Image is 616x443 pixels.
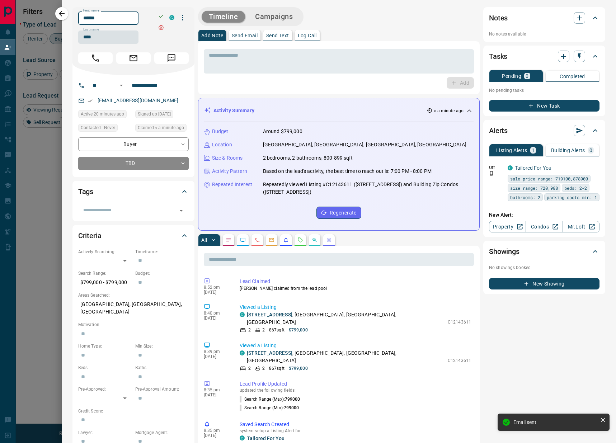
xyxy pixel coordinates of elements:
[247,435,285,441] a: Tailored For You
[204,387,229,392] p: 8:35 pm
[240,237,246,243] svg: Lead Browsing Activity
[564,184,587,192] span: beds: 2-2
[78,52,113,64] span: Call
[78,277,132,288] p: $799,000 - $799,000
[248,11,300,23] button: Campaigns
[78,110,132,120] div: Mon Oct 13 2025
[78,343,132,349] p: Home Type:
[78,186,93,197] h2: Tags
[135,364,189,371] p: Baths:
[489,85,599,96] p: No pending tasks
[240,421,471,428] p: Saved Search Created
[240,380,471,388] p: Lead Profile Updated
[489,31,599,37] p: No notes available
[510,184,558,192] span: size range: 720,988
[78,298,189,318] p: [GEOGRAPHIC_DATA], [GEOGRAPHIC_DATA], [GEOGRAPHIC_DATA]
[78,227,189,244] div: Criteria
[212,168,247,175] p: Activity Pattern
[489,100,599,112] button: New Task
[78,249,132,255] p: Actively Searching:
[434,108,464,114] p: < a minute ago
[135,249,189,255] p: Timeframe:
[263,181,474,196] p: Repeatedly viewed Listing #C12143611 ([STREET_ADDRESS]) and Building Zip Condos ([STREET_ADDRESS])
[326,237,332,243] svg: Agent Actions
[78,429,132,436] p: Lawyer:
[201,33,223,38] p: Add Note
[247,349,444,364] p: , [GEOGRAPHIC_DATA], [GEOGRAPHIC_DATA], [GEOGRAPHIC_DATA]
[135,429,189,436] p: Mortgage Agent:
[78,183,189,200] div: Tags
[138,124,184,131] span: Claimed < a minute ago
[240,285,471,292] p: [PERSON_NAME] claimed from the lead pool
[202,11,245,23] button: Timeline
[508,165,513,170] div: condos.ca
[589,148,592,153] p: 0
[262,365,265,372] p: 2
[489,122,599,139] div: Alerts
[283,237,289,243] svg: Listing Alerts
[489,171,494,176] svg: Push Notification Only
[266,33,289,38] p: Send Text
[213,107,254,114] p: Activity Summary
[117,81,126,90] button: Open
[489,12,508,24] h2: Notes
[240,350,245,355] div: condos.ca
[532,148,535,153] p: 1
[204,433,229,438] p: [DATE]
[240,303,471,311] p: Viewed a Listing
[547,194,597,201] span: parking spots min: 1
[83,8,99,13] label: First name
[201,237,207,242] p: All
[138,110,171,118] span: Signed up [DATE]
[78,230,102,241] h2: Criteria
[515,165,551,171] a: Tailored For You
[81,110,124,118] span: Active 20 minutes ago
[248,365,251,372] p: 2
[78,408,189,414] p: Credit Score:
[489,246,519,257] h2: Showings
[88,98,93,103] svg: Email Verified
[81,124,115,131] span: Contacted - Never
[98,98,179,103] a: [EMAIL_ADDRESS][DOMAIN_NAME]
[169,15,174,20] div: condos.ca
[496,148,527,153] p: Listing Alerts
[135,110,189,120] div: Sat Aug 17 2024
[204,392,229,397] p: [DATE]
[563,221,599,232] a: Mr.Loft
[489,211,599,219] p: New Alert:
[78,321,189,328] p: Motivation:
[240,342,471,349] p: Viewed a Listing
[502,74,521,79] p: Pending
[248,327,251,333] p: 2
[240,435,245,440] div: condos.ca
[240,405,299,411] p: Search Range (Min) :
[135,270,189,277] p: Budget:
[240,388,471,393] p: updated the following fields:
[116,52,151,64] span: Email
[526,221,563,232] a: Condos
[298,33,317,38] p: Log Call
[560,74,585,79] p: Completed
[78,292,189,298] p: Areas Searched:
[489,243,599,260] div: Showings
[489,264,599,271] p: No showings booked
[212,181,252,188] p: Repeated Interest
[240,312,245,317] div: condos.ca
[263,141,467,149] p: [GEOGRAPHIC_DATA], [GEOGRAPHIC_DATA], [GEOGRAPHIC_DATA], [GEOGRAPHIC_DATA]
[204,311,229,316] p: 8:40 pm
[212,154,243,162] p: Size & Rooms
[526,74,528,79] p: 0
[204,354,229,359] p: [DATE]
[247,350,292,356] a: [STREET_ADDRESS]
[489,164,503,171] p: Off
[204,316,229,321] p: [DATE]
[510,194,540,201] span: bathrooms: 2
[269,365,285,372] p: 867 sqft
[285,397,300,402] span: 799000
[510,175,588,182] span: sale price range: 719100,878900
[135,343,189,349] p: Min Size:
[263,128,302,135] p: Around $799,000
[204,349,229,354] p: 8:39 pm
[204,290,229,295] p: [DATE]
[289,327,308,333] p: $799,000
